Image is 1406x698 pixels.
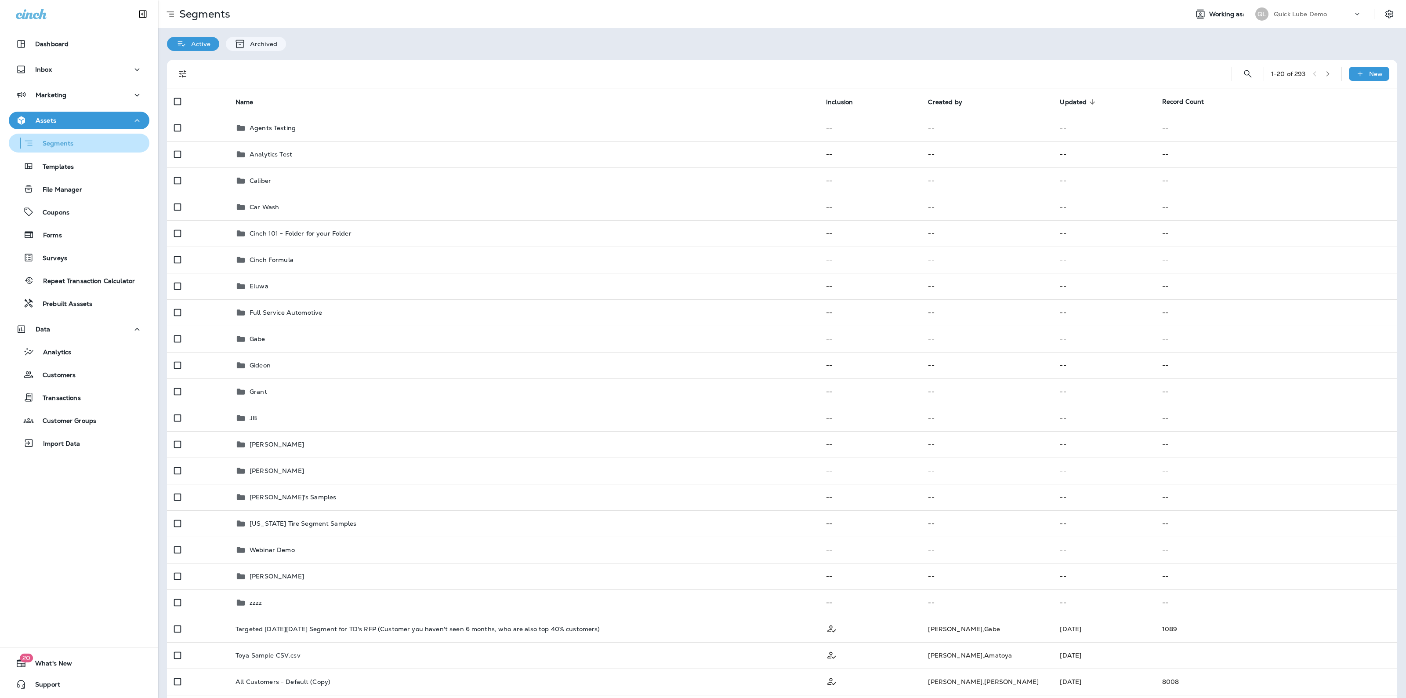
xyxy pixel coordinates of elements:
[1053,563,1155,589] td: --
[819,247,921,273] td: --
[1155,431,1397,458] td: --
[1053,299,1155,326] td: --
[250,177,271,184] p: Caliber
[9,157,149,175] button: Templates
[921,141,1053,167] td: --
[921,352,1053,378] td: --
[1155,141,1397,167] td: --
[819,378,921,405] td: --
[9,61,149,78] button: Inbox
[36,91,66,98] p: Marketing
[921,405,1053,431] td: --
[174,65,192,83] button: Filters
[1053,247,1155,273] td: --
[921,642,1053,669] td: [PERSON_NAME] , Amatoya
[26,660,72,670] span: What's New
[1053,326,1155,352] td: --
[250,204,279,211] p: Car Wash
[9,134,149,153] button: Segments
[20,654,33,662] span: 20
[921,431,1053,458] td: --
[819,405,921,431] td: --
[250,573,304,580] p: [PERSON_NAME]
[250,362,271,369] p: Gideon
[819,194,921,220] td: --
[250,599,262,606] p: zzzz
[1053,273,1155,299] td: --
[250,335,265,342] p: Gabe
[176,7,230,21] p: Segments
[1369,70,1383,77] p: New
[1155,326,1397,352] td: --
[1155,352,1397,378] td: --
[34,209,69,217] p: Coupons
[819,589,921,616] td: --
[250,546,295,553] p: Webinar Demo
[34,254,67,263] p: Surveys
[921,484,1053,510] td: --
[236,678,330,685] p: All Customers - Default (Copy)
[1155,378,1397,405] td: --
[1053,537,1155,563] td: --
[921,247,1053,273] td: --
[819,141,921,167] td: --
[187,40,210,47] p: Active
[250,494,336,501] p: [PERSON_NAME]'s Samples
[921,378,1053,405] td: --
[921,220,1053,247] td: --
[9,654,149,672] button: 20What's New
[250,256,294,263] p: Cinch Formula
[819,326,921,352] td: --
[9,365,149,384] button: Customers
[1053,616,1155,642] td: [DATE]
[1271,70,1306,77] div: 1 - 20 of 293
[34,349,71,357] p: Analytics
[921,458,1053,484] td: --
[819,352,921,378] td: --
[1155,115,1397,141] td: --
[1155,405,1397,431] td: --
[921,563,1053,589] td: --
[34,186,82,194] p: File Manager
[250,309,322,316] p: Full Service Automotive
[9,271,149,290] button: Repeat Transaction Calculator
[1053,669,1155,695] td: [DATE]
[236,98,254,106] span: Name
[36,117,56,124] p: Assets
[9,180,149,198] button: File Manager
[921,167,1053,194] td: --
[819,115,921,141] td: --
[1155,458,1397,484] td: --
[250,441,304,448] p: [PERSON_NAME]
[34,277,135,286] p: Repeat Transaction Calculator
[1155,669,1397,695] td: 8008
[9,676,149,693] button: Support
[34,371,76,380] p: Customers
[819,563,921,589] td: --
[250,283,268,290] p: Eluwa
[236,625,600,633] p: Targeted [DATE][DATE] Segment for TD's RFP (Customer you haven't seen 6 months, who are also top ...
[1053,167,1155,194] td: --
[1209,11,1247,18] span: Working as:
[9,411,149,429] button: Customer Groups
[921,299,1053,326] td: --
[236,652,301,659] p: Toya Sample CSV.csv
[1053,405,1155,431] td: --
[819,273,921,299] td: --
[1053,352,1155,378] td: --
[826,624,837,632] span: Customer Only
[1053,484,1155,510] td: --
[921,194,1053,220] td: --
[250,124,296,131] p: Agents Testing
[34,232,62,240] p: Forms
[1381,6,1397,22] button: Settings
[9,203,149,221] button: Coupons
[1155,247,1397,273] td: --
[819,167,921,194] td: --
[921,115,1053,141] td: --
[819,431,921,458] td: --
[921,326,1053,352] td: --
[9,248,149,267] button: Surveys
[9,112,149,129] button: Assets
[1162,98,1204,105] span: Record Count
